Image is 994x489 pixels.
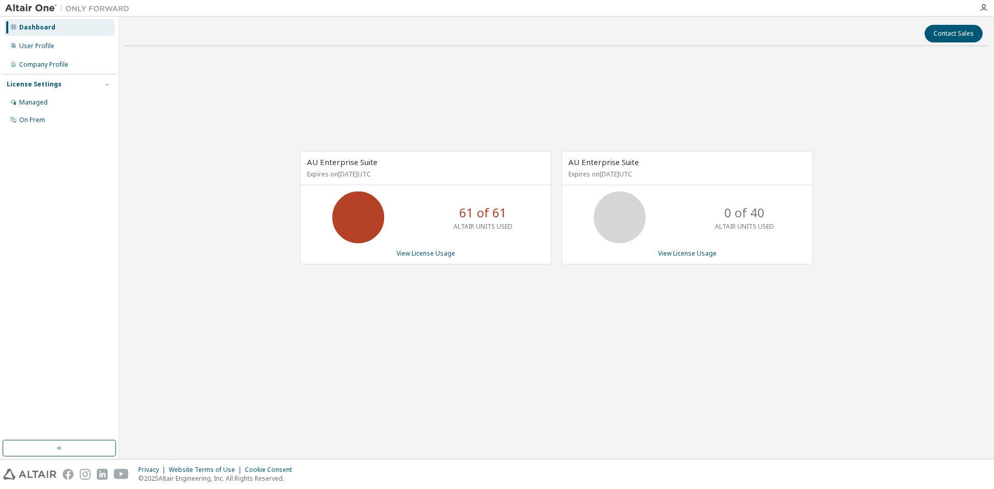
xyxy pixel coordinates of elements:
p: © 2025 Altair Engineering, Inc. All Rights Reserved. [138,474,298,483]
a: View License Usage [397,249,455,258]
div: Website Terms of Use [169,466,245,474]
p: 61 of 61 [459,204,507,221]
div: User Profile [19,42,54,50]
img: linkedin.svg [97,469,108,480]
div: On Prem [19,116,45,124]
p: 0 of 40 [724,204,765,221]
a: View License Usage [658,249,717,258]
img: altair_logo.svg [3,469,56,480]
div: Cookie Consent [245,466,298,474]
img: youtube.svg [114,469,129,480]
span: AU Enterprise Suite [307,157,377,167]
button: Contact Sales [925,25,983,42]
span: AU Enterprise Suite [568,157,639,167]
div: Company Profile [19,61,68,69]
div: License Settings [7,80,62,88]
p: Expires on [DATE] UTC [307,170,542,179]
img: facebook.svg [63,469,74,480]
p: ALTAIR UNITS USED [454,222,513,231]
img: Altair One [5,3,135,13]
p: Expires on [DATE] UTC [568,170,803,179]
p: ALTAIR UNITS USED [715,222,774,231]
img: instagram.svg [80,469,91,480]
div: Privacy [138,466,169,474]
div: Dashboard [19,23,55,32]
div: Managed [19,98,48,107]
